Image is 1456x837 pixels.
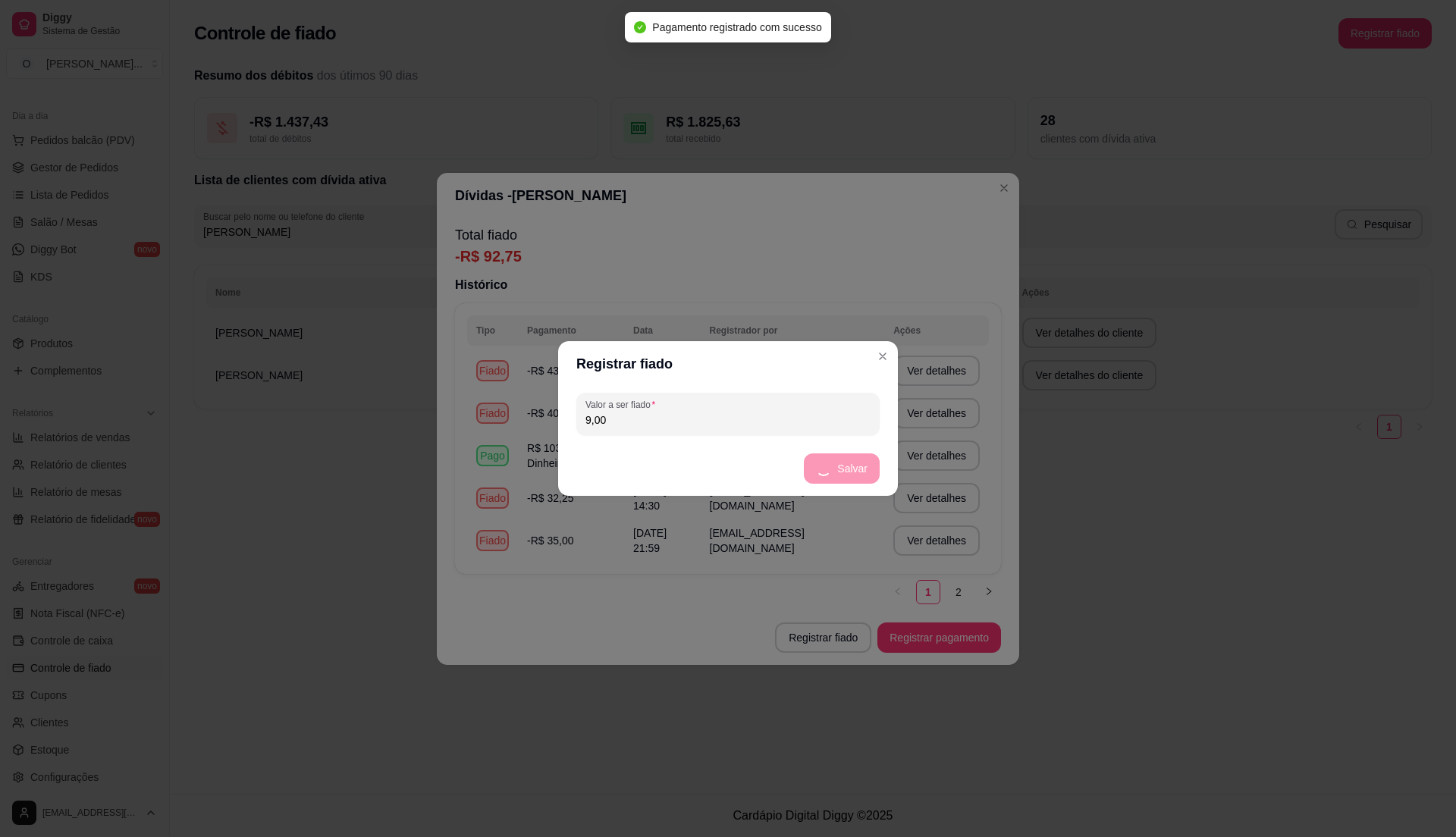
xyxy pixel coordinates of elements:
input: Valor a ser fiado [585,412,871,428]
span: Pagamento registrado com sucesso [652,21,821,33]
button: Close [871,344,895,368]
label: Valor a ser fiado [585,398,661,411]
header: Registrar fiado [558,341,898,387]
span: check-circle [634,21,646,33]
